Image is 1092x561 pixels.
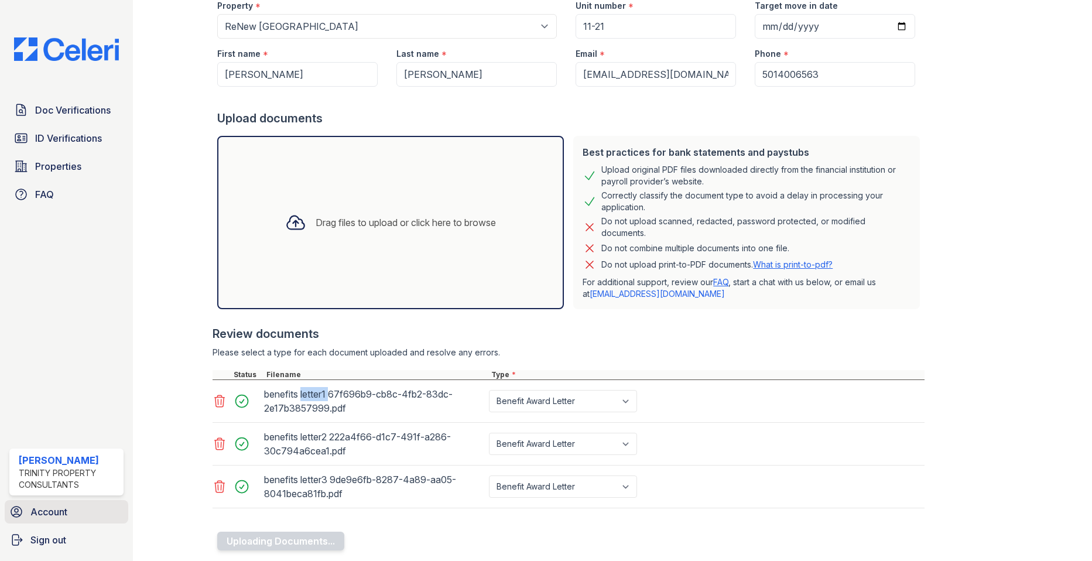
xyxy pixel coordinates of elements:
[583,276,910,300] p: For additional support, review our , start a chat with us below, or email us at
[217,110,925,126] div: Upload documents
[489,370,925,379] div: Type
[590,289,725,299] a: [EMAIL_ADDRESS][DOMAIN_NAME]
[9,126,124,150] a: ID Verifications
[601,164,910,187] div: Upload original PDF files downloaded directly from the financial institution or payroll provider’...
[583,145,910,159] div: Best practices for bank statements and paystubs
[19,467,119,491] div: Trinity Property Consultants
[9,183,124,206] a: FAQ
[217,532,344,550] button: Uploading Documents...
[9,155,124,178] a: Properties
[5,500,128,524] a: Account
[601,259,833,271] p: Do not upload print-to-PDF documents.
[264,470,484,503] div: benefits letter3 9de9e6fb-8287-4a89-aa05-8041beca81fb.pdf
[19,453,119,467] div: [PERSON_NAME]
[35,159,81,173] span: Properties
[576,48,597,60] label: Email
[35,131,102,145] span: ID Verifications
[755,48,781,60] label: Phone
[316,215,496,230] div: Drag files to upload or click here to browse
[9,98,124,122] a: Doc Verifications
[601,190,910,213] div: Correctly classify the document type to avoid a delay in processing your application.
[231,370,264,379] div: Status
[213,347,925,358] div: Please select a type for each document uploaded and resolve any errors.
[217,48,261,60] label: First name
[264,370,489,379] div: Filename
[601,215,910,239] div: Do not upload scanned, redacted, password protected, or modified documents.
[264,427,484,460] div: benefits letter2 222a4f66-d1c7-491f-a286-30c794a6cea1.pdf
[35,103,111,117] span: Doc Verifications
[30,505,67,519] span: Account
[5,37,128,61] img: CE_Logo_Blue-a8612792a0a2168367f1c8372b55b34899dd931a85d93a1a3d3e32e68fde9ad4.png
[5,528,128,552] a: Sign out
[713,277,728,287] a: FAQ
[30,533,66,547] span: Sign out
[753,259,833,269] a: What is print-to-pdf?
[213,326,925,342] div: Review documents
[601,241,789,255] div: Do not combine multiple documents into one file.
[396,48,439,60] label: Last name
[35,187,54,201] span: FAQ
[264,385,484,418] div: benefits letter1 67f696b9-cb8c-4fb2-83dc-2e17b3857999.pdf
